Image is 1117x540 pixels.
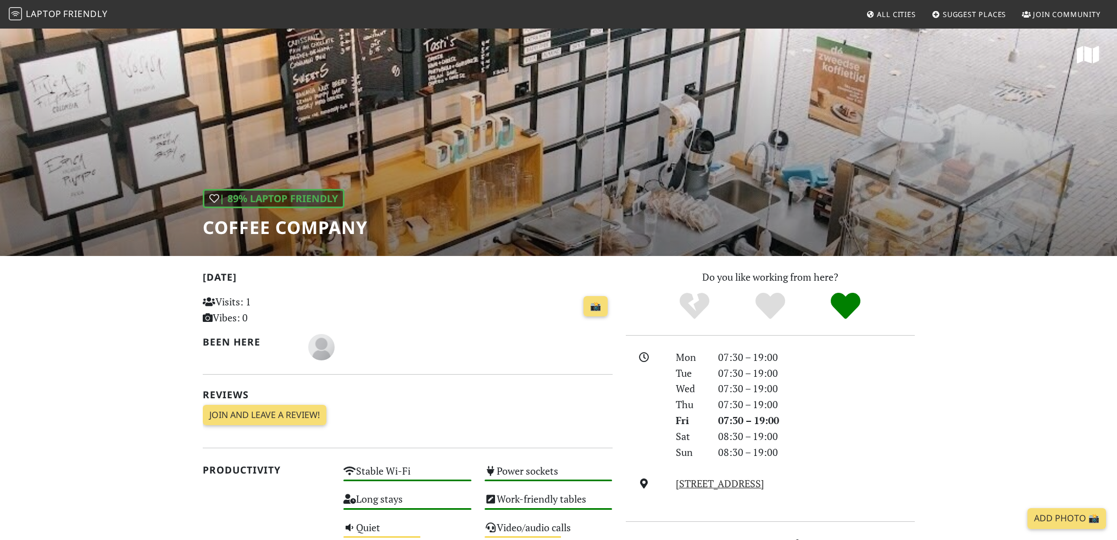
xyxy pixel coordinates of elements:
[712,397,921,413] div: 07:30 – 19:00
[712,413,921,428] div: 07:30 – 19:00
[203,217,368,238] h1: Coffee Company
[337,490,478,518] div: Long stays
[808,291,883,321] div: Definitely!
[308,334,335,360] img: blank-535327c66bd565773addf3077783bbfce4b00ec00e9fd257753287c682c7fa38.png
[203,336,296,348] h2: Been here
[657,291,732,321] div: No
[203,389,613,400] h2: Reviews
[712,444,921,460] div: 08:30 – 19:00
[712,349,921,365] div: 07:30 – 19:00
[877,9,916,19] span: All Cities
[927,4,1011,24] a: Suggest Places
[203,271,613,287] h2: [DATE]
[732,291,808,321] div: Yes
[203,189,344,208] div: | 89% Laptop Friendly
[583,296,608,317] a: 📸
[669,381,711,397] div: Wed
[203,405,326,426] a: Join and leave a review!
[203,464,331,476] h2: Productivity
[9,5,108,24] a: LaptopFriendly LaptopFriendly
[669,397,711,413] div: Thu
[669,413,711,428] div: Fri
[676,477,764,490] a: [STREET_ADDRESS]
[308,339,335,353] span: Luca Amoruso
[337,462,478,490] div: Stable Wi-Fi
[669,444,711,460] div: Sun
[669,349,711,365] div: Mon
[1027,508,1106,529] a: Add Photo 📸
[943,9,1007,19] span: Suggest Places
[203,294,331,326] p: Visits: 1 Vibes: 0
[9,7,22,20] img: LaptopFriendly
[478,462,619,490] div: Power sockets
[712,381,921,397] div: 07:30 – 19:00
[712,428,921,444] div: 08:30 – 19:00
[1018,4,1105,24] a: Join Community
[669,365,711,381] div: Tue
[63,8,107,20] span: Friendly
[26,8,62,20] span: Laptop
[1033,9,1101,19] span: Join Community
[626,269,915,285] p: Do you like working from here?
[669,428,711,444] div: Sat
[478,490,619,518] div: Work-friendly tables
[712,365,921,381] div: 07:30 – 19:00
[862,4,920,24] a: All Cities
